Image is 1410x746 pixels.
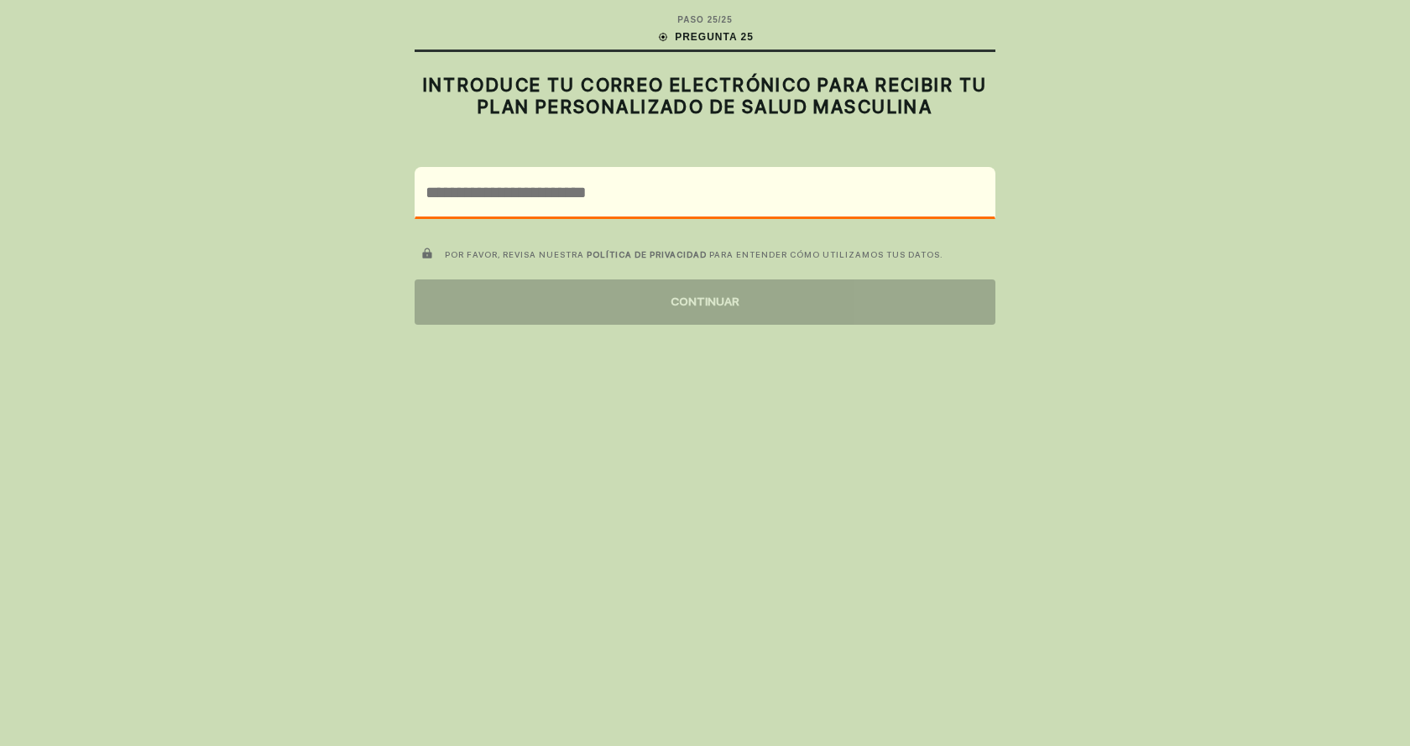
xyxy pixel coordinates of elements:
span: POR FAVOR, REVISA NUESTRA PARA ENTENDER CÓMO UTILIZAMOS TUS DATOS. [445,249,943,259]
div: PREGUNTA 25 [656,29,754,44]
a: POLÍTICA DE PRIVACIDAD [587,249,707,259]
h2: INTRODUCE TU CORREO ELECTRÓNICO PARA RECIBIR TU PLAN PERSONALIZADO DE SALUD MASCULINA [415,74,995,118]
div: CONTINUAR [415,279,995,325]
div: PASO 25 / 25 [677,13,732,26]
